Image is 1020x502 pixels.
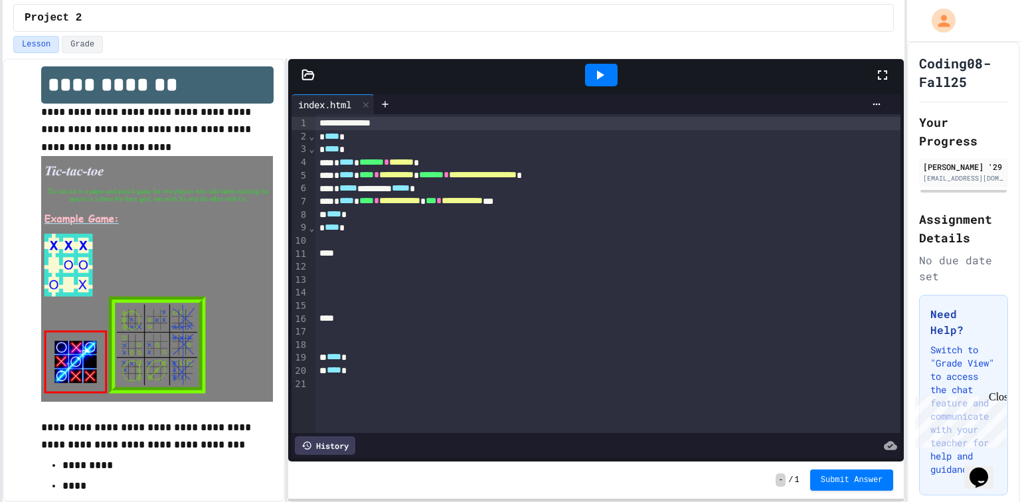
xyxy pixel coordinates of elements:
h2: Assignment Details [919,210,1008,247]
span: Fold line [308,143,315,154]
iframe: chat widget [964,449,1007,489]
div: [EMAIL_ADDRESS][DOMAIN_NAME] [923,173,1004,183]
div: 14 [292,286,308,299]
div: 19 [292,351,308,365]
div: 3 [292,143,308,156]
span: 1 [795,475,800,485]
iframe: chat widget [910,391,1007,448]
div: 8 [292,209,308,222]
div: 10 [292,234,308,248]
div: index.html [292,98,358,112]
div: No due date set [919,252,1008,284]
div: 2 [292,130,308,143]
div: 11 [292,248,308,261]
div: 17 [292,325,308,339]
button: Submit Answer [810,469,894,491]
div: 7 [292,195,308,209]
div: 13 [292,274,308,287]
span: Submit Answer [821,475,883,485]
span: / [788,475,793,485]
div: 15 [292,299,308,313]
div: [PERSON_NAME] '29 [923,161,1004,173]
div: History [295,436,355,455]
div: 5 [292,169,308,183]
div: 1 [292,117,308,130]
div: 16 [292,313,308,326]
div: index.html [292,94,375,114]
button: Grade [62,36,103,53]
div: 12 [292,260,308,274]
div: 6 [292,182,308,195]
h3: Need Help? [930,306,997,338]
h2: Your Progress [919,113,1008,150]
span: Project 2 [25,10,82,26]
span: - [776,473,786,487]
p: Switch to "Grade View" to access the chat feature and communicate with your teacher for help and ... [930,343,997,476]
div: Chat with us now!Close [5,5,92,84]
div: 9 [292,221,308,234]
div: 21 [292,378,308,391]
h1: Coding08-Fall25 [919,54,1008,91]
button: Lesson [13,36,59,53]
div: 18 [292,339,308,352]
div: 20 [292,365,308,378]
div: My Account [918,5,959,36]
div: 4 [292,156,308,169]
span: Fold line [308,222,315,233]
span: Fold line [308,131,315,141]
